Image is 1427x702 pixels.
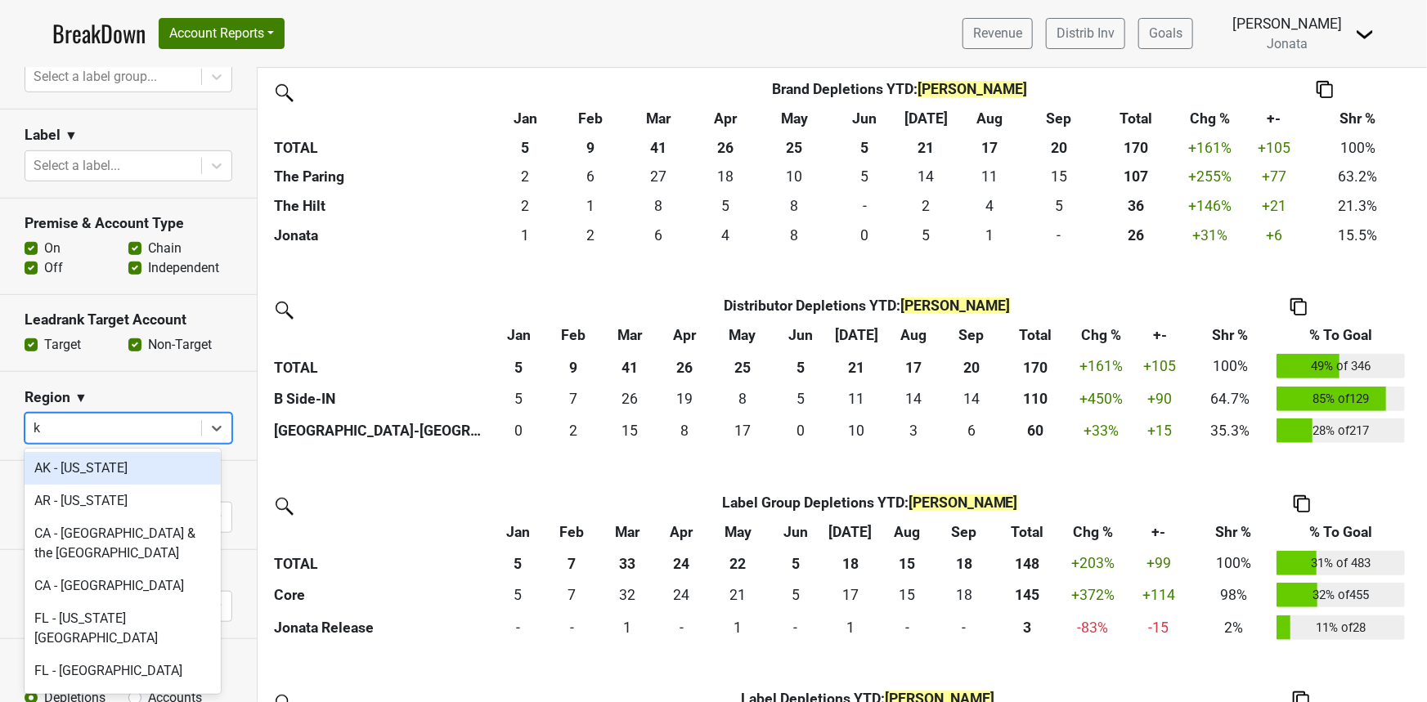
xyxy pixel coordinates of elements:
[832,163,898,192] td: 5
[1308,163,1408,192] td: 63.2%
[828,351,884,383] th: 21
[992,611,1062,644] th: 3.000
[1071,415,1133,448] td: +33 %
[1097,195,1176,217] div: 36
[711,351,774,383] th: 25
[707,579,769,612] td: 21.333
[559,163,624,192] td: 6.114
[1290,298,1307,315] img: Copy to clipboard
[496,195,554,217] div: 2
[1093,163,1179,192] th: 107.446
[1071,382,1133,415] td: +450 %
[495,617,541,638] div: -
[550,420,597,441] div: 2
[599,611,656,644] td: 1
[761,225,828,246] div: 8
[1000,321,1071,351] th: Total: activate to sort column ascending
[1272,517,1409,547] th: % To Goal: activate to sort column ascending
[954,192,1025,221] td: 4.167
[1136,388,1184,409] div: +90
[827,584,874,606] div: 17
[693,221,757,251] td: 3.75
[550,388,597,409] div: 7
[1093,221,1179,251] th: 26.417
[1025,104,1093,133] th: Sep: activate to sort column ascending
[954,104,1025,133] th: Aug: activate to sort column ascending
[25,655,221,687] div: FL - [GEOGRAPHIC_DATA]
[898,133,954,163] th: 21
[559,74,1241,104] th: Brand Depletions YTD :
[757,133,832,163] th: 25
[878,547,936,579] th: 15
[693,133,757,163] th: 26
[1093,104,1179,133] th: Total: activate to sort column ascending
[832,388,880,409] div: 11
[878,579,936,612] td: 15.001
[65,126,78,145] span: ▼
[698,166,753,187] div: 18
[1093,192,1179,221] th: 36.164
[832,104,898,133] th: Jun: activate to sort column ascending
[823,579,878,612] td: 16.916
[936,547,993,579] th: 18
[918,81,1027,97] span: [PERSON_NAME]
[25,127,61,144] h3: Label
[1071,555,1115,571] span: +203%
[660,617,704,638] div: -
[148,258,219,278] label: Independent
[778,420,825,441] div: 0
[270,221,493,251] th: Jonata
[878,611,936,644] td: 0
[832,192,898,221] td: 0
[601,321,659,351] th: Mar: activate to sort column ascending
[1241,104,1308,133] th: +-: activate to sort column ascending
[601,351,659,383] th: 41
[604,388,654,409] div: 26
[898,221,954,251] td: 5
[270,133,493,163] th: TOTAL
[658,321,711,351] th: Apr: activate to sort column ascending
[25,485,221,517] div: AR - [US_STATE]
[936,611,993,644] td: 0
[882,617,932,638] div: -
[707,517,769,547] th: May: activate to sort column ascending
[493,163,559,192] td: 2
[902,195,951,217] div: 2
[909,494,1018,511] span: [PERSON_NAME]
[495,420,542,441] div: 0
[546,415,600,448] td: 2.114
[1245,195,1304,217] div: +21
[1188,321,1272,351] th: Shr %: activate to sort column ascending
[1179,104,1241,133] th: Chg %: activate to sort column ascending
[270,547,491,579] th: TOTAL
[599,579,656,612] td: 31.832
[546,351,600,383] th: 9
[270,611,491,644] th: Jonata Release
[1062,611,1124,644] td: -83 %
[493,221,559,251] td: 1
[996,584,1058,606] div: 145
[836,195,895,217] div: -
[943,382,1000,415] td: 13.999
[25,215,232,232] h3: Premise & Account Type
[491,321,547,351] th: Jan: activate to sort column ascending
[888,420,939,441] div: 3
[660,584,704,606] div: 24
[884,321,943,351] th: Aug: activate to sort column ascending
[603,617,652,638] div: 1
[711,382,774,415] td: 8.333
[627,195,689,217] div: 8
[1267,36,1308,51] span: Jonata
[778,388,825,409] div: 5
[1245,166,1304,187] div: +77
[836,166,895,187] div: 5
[1025,221,1093,251] td: 0
[270,415,491,448] th: [GEOGRAPHIC_DATA]-[GEOGRAPHIC_DATA]
[828,415,884,448] td: 10.083
[954,133,1025,163] th: 17
[715,420,770,441] div: 17
[270,579,491,612] th: Core
[270,163,493,192] th: The Paring
[711,617,765,638] div: 1
[270,296,296,322] img: filter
